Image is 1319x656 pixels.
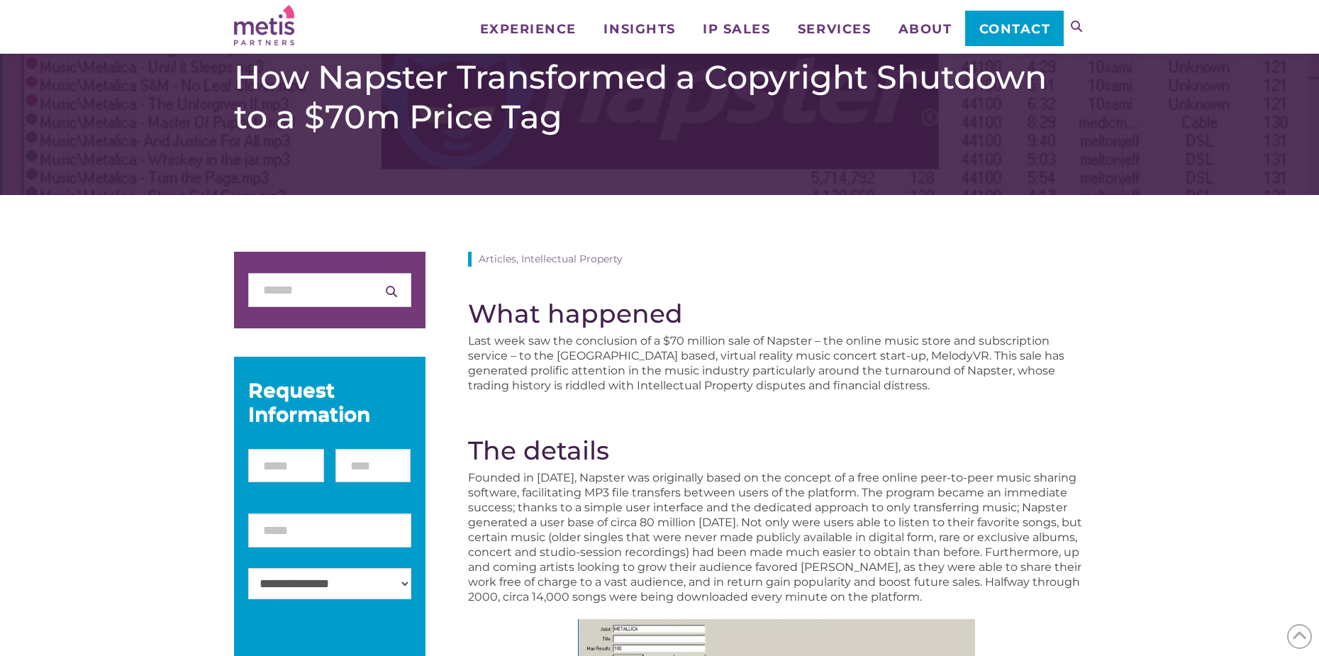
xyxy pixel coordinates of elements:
a: Contact [965,11,1064,46]
p: Founded in [DATE], Napster was originally based on the concept of a free online peer-to-peer musi... [468,470,1085,604]
span: Contact [979,23,1051,35]
div: Articles, Intellectual Property [468,252,1085,267]
h1: How Napster Transformed a Copyright Shutdown to a $70m Price Tag [234,57,1085,137]
span: Services [798,23,871,35]
span: About [898,23,952,35]
span: Insights [603,23,675,35]
p: Last week saw the conclusion of a $70 million sale of Napster – the online music store and subscr... [468,333,1085,393]
span: IP Sales [703,23,770,35]
h2: What happened [468,299,1085,328]
span: Back to Top [1287,624,1312,649]
h2: The details [468,435,1085,465]
span: Experience [480,23,577,35]
div: Request Information [248,378,411,426]
img: Metis Partners [234,5,294,45]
